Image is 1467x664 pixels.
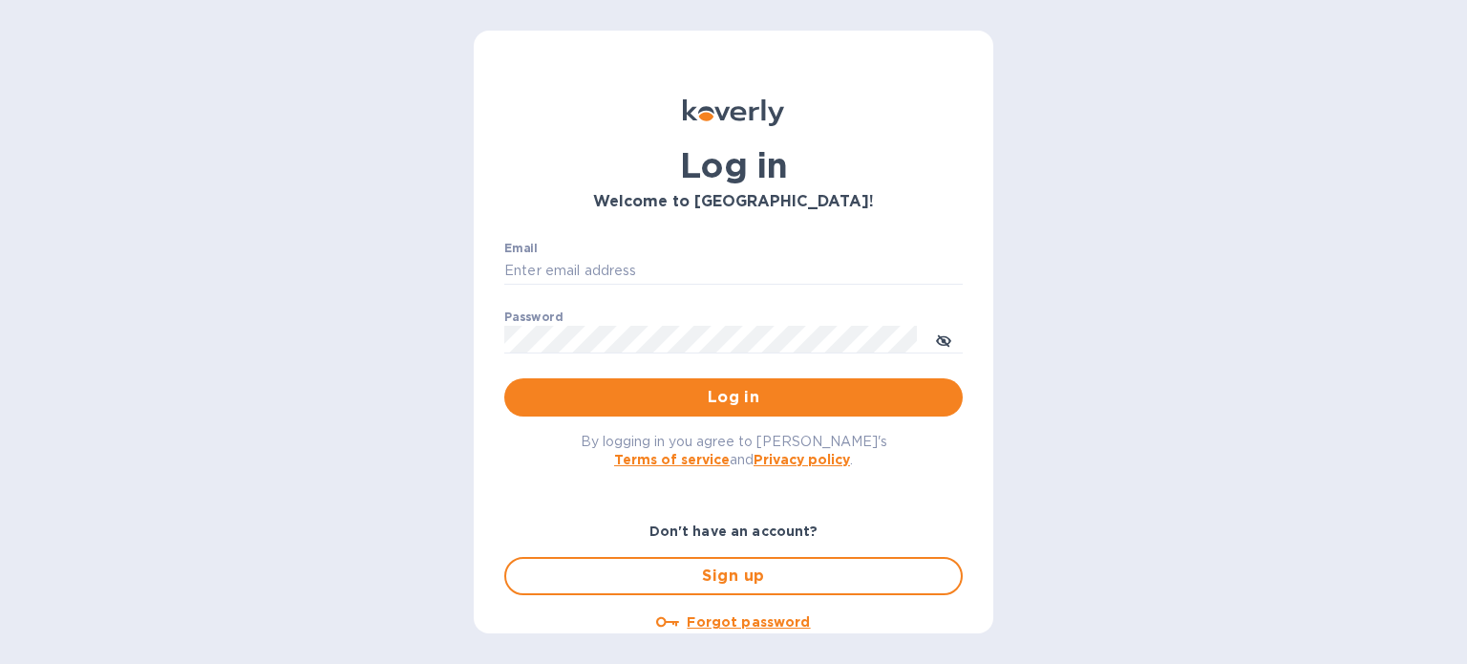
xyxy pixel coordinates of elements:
[614,452,730,467] a: Terms of service
[521,565,946,588] span: Sign up
[504,557,963,595] button: Sign up
[520,386,947,409] span: Log in
[754,452,850,467] a: Privacy policy
[504,257,963,286] input: Enter email address
[687,614,810,630] u: Forgot password
[504,145,963,185] h1: Log in
[925,320,963,358] button: toggle password visibility
[581,434,887,467] span: By logging in you agree to [PERSON_NAME]'s and .
[504,193,963,211] h3: Welcome to [GEOGRAPHIC_DATA]!
[504,243,538,254] label: Email
[683,99,784,126] img: Koverly
[504,311,563,323] label: Password
[504,378,963,417] button: Log in
[649,524,819,539] b: Don't have an account?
